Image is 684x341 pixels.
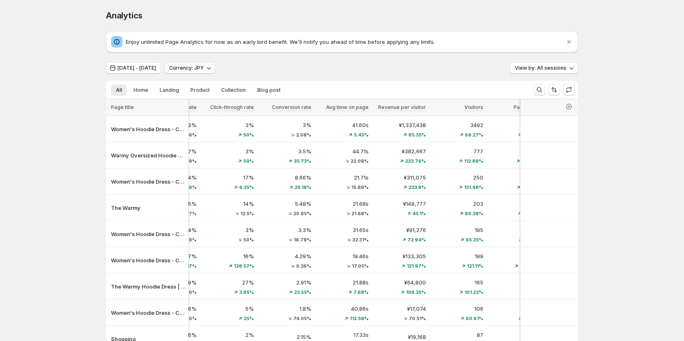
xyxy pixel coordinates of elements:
[164,62,215,74] button: Currency: JPY
[294,237,311,242] span: 16.79%
[202,305,254,313] p: 5%
[116,87,122,93] span: All
[431,147,483,155] p: 777
[466,237,483,242] span: 65.25%
[316,331,369,339] p: 17.33s
[374,121,426,129] p: ¥1,337,438
[351,185,369,190] span: 15.89%
[118,65,156,71] span: [DATE] - [DATE]
[111,177,186,186] button: Women's Hoodie Dress - Casual Long Sleeve Pullover Sweatshirt Dress
[202,278,254,286] p: 27%
[374,305,426,313] p: ¥17,074
[351,211,369,216] span: 21.68%
[374,173,426,182] p: ¥311,075
[431,121,483,129] p: 3492
[488,173,541,182] p: 385
[134,87,148,93] span: Home
[243,159,254,164] span: 50%
[352,264,369,268] span: 17.05%
[409,316,426,321] span: 70.51%
[111,256,186,264] button: Women's Hoodie Dress - Casual Long Sleeve Pullover Sweatshirt Dress
[244,316,254,321] span: 25%
[350,316,369,321] span: 112.59%
[126,38,565,46] p: Enjoy unlimited Page Analytics for now as an early bird benefit. We’ll notify you ahead of time b...
[488,147,541,155] p: 945
[534,84,545,95] button: Search and filter results
[169,65,204,71] span: Currency: JPY
[465,211,483,216] span: 66.39%
[464,104,483,110] span: Visitors
[259,226,311,234] p: 3.3%
[243,132,254,137] span: 50%
[464,185,483,190] span: 131.48%
[488,121,541,129] p: 4546
[374,278,426,286] p: ¥64,800
[316,305,369,313] p: 40.86s
[259,252,311,260] p: 4.29%
[488,200,541,208] p: 263
[111,282,186,291] button: The Warmy Hoodie Dress | The Perfect Valentine’s Day Gift
[202,200,254,208] p: 14%
[294,290,311,295] span: 23.55%
[374,200,426,208] p: ¥149,777
[202,252,254,260] p: 16%
[293,316,311,321] span: 74.05%
[488,252,541,260] p: 252
[316,147,369,155] p: 44.71s
[111,230,186,238] button: Women's Hoodie Dress - Casual Long Sleeve Pullover Sweatshirt Dress
[316,252,369,260] p: 19.46s
[466,316,483,321] span: 60.61%
[202,147,254,155] p: 3%
[257,87,281,93] span: Blog post
[239,185,254,190] span: 6.25%
[406,290,426,295] span: 109.35%
[408,132,426,137] span: 85.35%
[431,278,483,286] p: 165
[111,104,134,110] span: Page title
[202,226,254,234] p: 3%
[353,290,369,295] span: 7.68%
[316,278,369,286] p: 21.88s
[431,173,483,182] p: 250
[189,290,197,295] span: 0%
[431,200,483,208] p: 203
[111,125,186,133] button: Women's Hoodie Dress - Casual Long Sleeve Pullover Sweatshirt Dress
[467,264,483,268] span: 121.11%
[202,173,254,182] p: 17%
[189,316,197,321] span: 0%
[408,185,426,190] span: 233.9%
[190,87,210,93] span: Product
[412,211,426,216] span: 45.1%
[111,309,186,317] button: Women's Hoodie Dress - Casual Long Sleeve Pullover Sweatshirt Dress
[488,305,541,313] p: 126
[374,147,426,155] p: ¥382,667
[111,204,186,212] button: The Warmy
[378,104,426,110] span: Revenue per visitor
[202,121,254,129] p: 3%
[488,278,541,286] p: 199
[548,84,560,95] button: Sort the results
[514,104,541,110] span: Pageviews
[351,159,369,164] span: 22.08%
[296,132,311,137] span: 2.08%
[464,159,483,164] span: 112.88%
[374,226,426,234] p: ¥91,276
[465,132,483,137] span: 69.27%
[202,331,254,339] p: 2%
[272,104,311,110] span: Conversion rate
[259,147,311,155] p: 3.5%
[316,200,369,208] p: 21.68s
[111,151,186,159] button: Warmy Oversized Hoodie Dress – Ultra-Soft Fleece Sweatshirt Dress for Women (Plus Size S-3XL), Co...
[160,87,179,93] span: Landing
[326,104,369,110] span: Avg time on page
[106,11,143,20] span: Analytics
[294,159,311,164] span: 35.73%
[488,331,541,339] p: 102
[259,278,311,286] p: 2.91%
